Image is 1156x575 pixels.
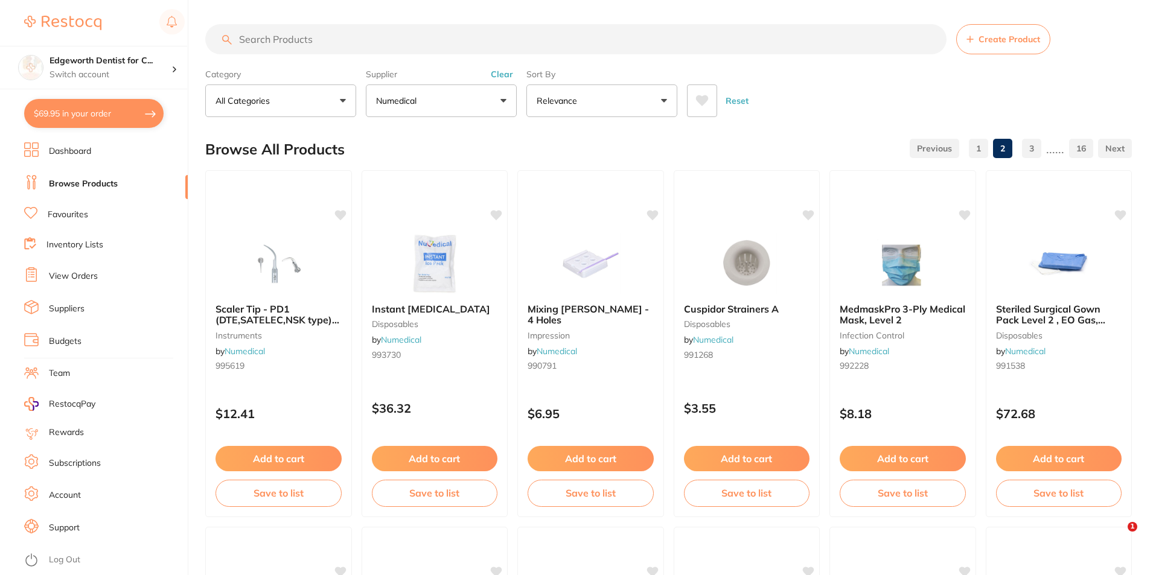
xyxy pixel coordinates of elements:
[372,303,490,315] span: Instant [MEDICAL_DATA]
[693,334,733,345] a: Numedical
[48,209,88,221] a: Favourites
[840,331,966,340] small: infection control
[526,84,677,117] button: Relevance
[840,303,966,326] b: MedmaskPro 3-Ply Medical Mask, Level 2
[528,480,654,506] button: Save to list
[684,334,733,345] span: by
[996,360,1025,371] span: 991538
[526,69,677,80] label: Sort By
[205,69,356,80] label: Category
[49,69,171,81] p: Switch account
[840,480,966,506] button: Save to list
[49,554,80,566] a: Log Out
[205,24,947,54] input: Search Products
[366,84,517,117] button: Numedical
[1046,142,1064,156] p: ......
[49,398,95,410] span: RestocqPay
[19,56,43,80] img: Edgeworth Dentist for Chickens
[1005,346,1046,357] a: Numedical
[707,233,786,294] img: Cuspidor Strainers A
[239,233,318,294] img: Scaler Tip - PD1 (DTE,SATELEC,NSK type), PERIODONTAL
[24,397,39,411] img: RestocqPay
[49,270,98,282] a: View Orders
[381,334,421,345] a: Numedical
[684,480,810,506] button: Save to list
[24,16,101,30] img: Restocq Logo
[49,489,81,501] a: Account
[205,141,345,158] h2: Browse All Products
[216,95,275,107] p: All Categories
[684,401,810,415] p: $3.55
[1128,522,1137,532] span: 1
[528,407,654,421] p: $6.95
[996,480,1122,506] button: Save to list
[372,349,401,360] span: 993730
[1069,136,1093,160] a: 16
[24,9,101,37] a: Restocq Logo
[996,407,1122,421] p: $72.68
[216,446,342,471] button: Add to cart
[216,346,265,357] span: by
[528,331,654,340] small: impression
[956,24,1050,54] button: Create Product
[863,233,942,294] img: MedmaskPro 3-Ply Medical Mask, Level 2
[537,346,577,357] a: Numedical
[840,446,966,471] button: Add to cart
[49,145,91,157] a: Dashboard
[537,95,582,107] p: Relevance
[996,446,1122,471] button: Add to cart
[49,427,84,439] a: Rewards
[684,319,810,329] small: disposables
[840,303,965,326] span: MedmaskPro 3-Ply Medical Mask, Level 2
[528,360,557,371] span: 990791
[216,360,244,371] span: 995619
[49,55,171,67] h4: Edgeworth Dentist for Chickens
[840,346,889,357] span: by
[49,303,85,315] a: Suppliers
[996,346,1046,357] span: by
[684,446,810,471] button: Add to cart
[216,303,339,337] span: Scaler Tip - PD1 (DTE,SATELEC,NSK type), [GEOGRAPHIC_DATA]
[1022,136,1041,160] a: 3
[24,397,95,411] a: RestocqPay
[216,303,342,326] b: Scaler Tip - PD1 (DTE,SATELEC,NSK type), PERIODONTAL
[216,480,342,506] button: Save to list
[372,446,498,471] button: Add to cart
[24,99,164,128] button: $69.95 in your order
[684,303,779,315] span: Cuspidor Strainers A
[46,239,103,251] a: Inventory Lists
[996,303,1105,337] span: Steriled Surgical Gown Pack Level 2 , EO Gas, 20packs per box
[225,346,265,357] a: Numedical
[528,303,649,326] span: Mixing [PERSON_NAME] - 4 Holes
[528,346,577,357] span: by
[49,367,70,380] a: Team
[24,551,184,570] button: Log Out
[49,178,118,190] a: Browse Products
[840,360,869,371] span: 992228
[372,319,498,329] small: disposables
[372,303,498,314] b: Instant Ice Pack
[216,407,342,421] p: $12.41
[979,34,1040,44] span: Create Product
[849,346,889,357] a: Numedical
[1020,233,1098,294] img: Steriled Surgical Gown Pack Level 2 , EO Gas, 20packs per box
[372,401,498,415] p: $36.32
[528,303,654,326] b: Mixing Wells - 4 Holes
[216,331,342,340] small: instruments
[49,457,101,469] a: Subscriptions
[487,69,517,80] button: Clear
[372,334,421,345] span: by
[996,303,1122,326] b: Steriled Surgical Gown Pack Level 2 , EO Gas, 20packs per box
[205,84,356,117] button: All Categories
[366,69,517,80] label: Supplier
[684,349,713,360] span: 991268
[49,522,80,534] a: Support
[684,303,810,314] b: Cuspidor Strainers A
[969,136,988,160] a: 1
[1103,522,1132,551] iframe: Intercom live chat
[376,95,421,107] p: Numedical
[49,335,81,348] a: Budgets
[395,233,474,294] img: Instant Ice Pack
[840,407,966,421] p: $8.18
[528,446,654,471] button: Add to cart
